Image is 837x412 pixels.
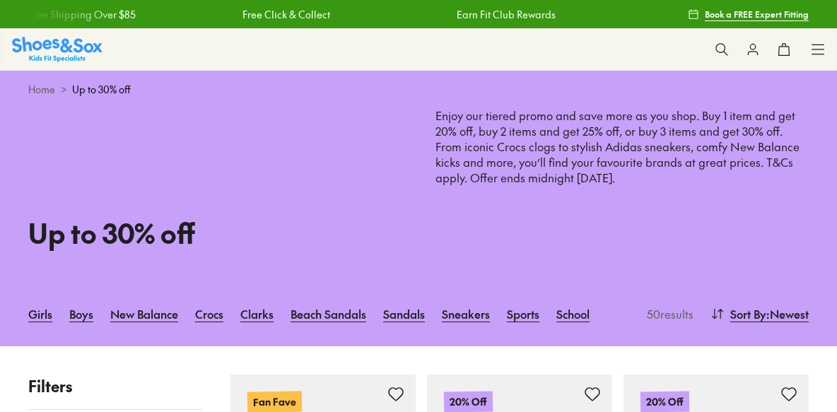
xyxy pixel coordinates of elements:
[507,298,539,329] a: Sports
[556,298,590,329] a: School
[28,82,809,97] div: >
[688,1,809,27] a: Book a FREE Expert Fitting
[12,37,103,61] img: SNS_Logo_Responsive.svg
[705,8,809,20] span: Book a FREE Expert Fitting
[730,305,766,322] span: Sort By
[28,298,52,329] a: Girls
[69,298,93,329] a: Boys
[28,7,136,22] a: Free Shipping Over $85
[240,298,274,329] a: Clarks
[766,305,809,322] span: : Newest
[442,298,490,329] a: Sneakers
[383,298,425,329] a: Sandals
[291,298,366,329] a: Beach Sandals
[12,37,103,61] a: Shoes & Sox
[28,82,55,97] a: Home
[641,305,693,322] p: 50 results
[28,213,402,253] h1: Up to 30% off
[457,7,556,22] a: Earn Fit Club Rewards
[710,298,809,329] button: Sort By:Newest
[110,298,178,329] a: New Balance
[242,7,330,22] a: Free Click & Collect
[72,82,131,97] span: Up to 30% off
[435,108,809,247] p: Enjoy our tiered promo and save more as you shop. Buy 1 item and get 20% off, buy 2 items and get...
[195,298,223,329] a: Crocs
[28,375,202,398] p: Filters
